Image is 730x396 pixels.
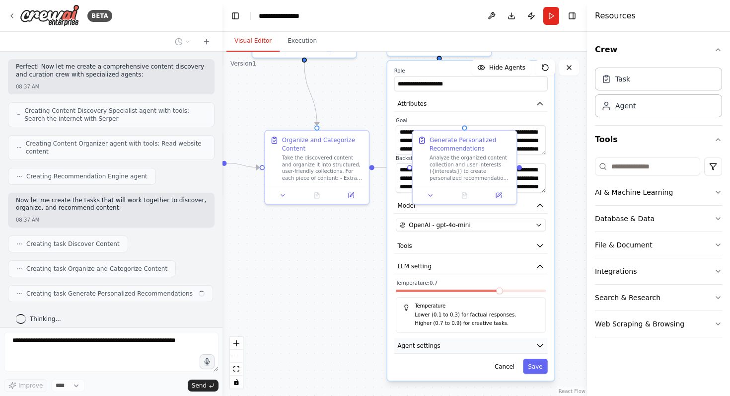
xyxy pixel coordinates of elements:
[595,206,722,232] button: Database & Data
[595,154,722,345] div: Tools
[595,232,722,258] button: File & Document
[200,354,215,369] button: Click to speak your automation idea
[595,293,660,303] div: Search & Research
[227,159,260,171] g: Edge from 018669bd-c11d-4c97-9977-fdf547d60662 to 7eb1a6ef-0e6a-48ef-bdf0-9ab678adca02
[397,262,431,271] span: LLM setting
[397,241,412,250] span: Tools
[396,279,438,286] span: Temperature: 0.7
[230,337,243,350] button: zoom in
[264,130,369,205] div: Organize and Categorize ContentTake the discovered content and organize it into structured, user-...
[199,36,215,48] button: Start a new chat
[26,172,147,180] span: Creating Recommendation Engine agent
[489,64,525,72] span: Hide Agents
[337,190,365,200] button: Open in side panel
[4,379,47,392] button: Improve
[374,163,407,171] g: Edge from 7eb1a6ef-0e6a-48ef-bdf0-9ab678adca02 to 94b9edcd-4965-4ada-a7ea-c6a95da4b831
[259,11,310,21] nav: breadcrumb
[171,36,195,48] button: Switch to previous chat
[565,9,579,23] button: Hide right sidebar
[26,265,167,273] span: Creating task Organize and Categorize Content
[394,198,548,213] button: Model
[559,389,585,394] a: React Flow attribution
[394,259,548,274] button: LLM setting
[595,187,673,197] div: AI & Machine Learning
[230,60,256,68] div: Version 1
[412,130,517,205] div: Generate Personalized RecommendationsAnalyze the organized content collection and user interests ...
[595,258,722,284] button: Integrations
[228,9,242,23] button: Hide left sidebar
[403,303,538,310] h5: Temperature
[595,10,636,22] h4: Resources
[16,197,207,212] p: Now let me create the tasks that will work together to discover, organize, and recommend content:
[26,240,120,248] span: Creating task Discover Content
[394,68,548,75] label: Role
[595,126,722,154] button: Tools
[16,63,207,79] p: Perfect! Now let me create a comprehensive content discovery and curation crew with specialized a...
[595,285,722,311] button: Search & Research
[300,63,321,126] g: Edge from a15d5e76-5820-482e-b52a-bcb9d220b725 to 7eb1a6ef-0e6a-48ef-bdf0-9ab678adca02
[299,190,335,200] button: No output available
[415,319,539,328] p: Higher (0.7 to 0.9) for creative tasks.
[440,42,488,52] button: Open in side panel
[24,107,206,123] span: Creating Content Discovery Specialist agent with tools: Search the internet with Serper
[16,83,207,90] div: 08:37 AM
[615,74,630,84] div: Task
[447,190,483,200] button: No output available
[397,341,440,350] span: Agent settings
[484,190,513,200] button: Open in side panel
[397,100,427,108] span: Attributes
[415,311,539,319] p: Lower (0.1 to 0.3) for factual responses.
[394,238,548,253] button: Tools
[490,359,520,374] button: Cancel
[396,219,546,231] button: OpenAI - gpt-4o-mini
[394,96,548,112] button: Attributes
[595,266,637,276] div: Integrations
[20,4,79,27] img: Logo
[396,117,546,124] label: Goal
[230,337,243,389] div: React Flow controls
[595,214,655,224] div: Database & Data
[230,363,243,376] button: fit view
[282,155,364,181] div: Take the discovered content and organize it into structured, user-friendly collections. For each ...
[595,240,653,250] div: File & Document
[396,155,546,162] label: Backstory
[230,350,243,363] button: zoom out
[188,380,219,392] button: Send
[394,338,548,353] button: Agent settings
[595,179,722,205] button: AI & Machine Learning
[595,64,722,125] div: Crew
[397,201,415,210] span: Model
[430,136,511,153] div: Generate Personalized Recommendations
[409,221,470,229] span: OpenAI - gpt-4o-mini
[30,315,61,323] span: Thinking...
[87,10,112,22] div: BETA
[192,382,207,390] span: Send
[595,319,684,329] div: Web Scraping & Browsing
[523,359,548,374] button: Save
[230,376,243,389] button: toggle interactivity
[280,31,325,52] button: Execution
[26,290,193,298] span: Creating task Generate Personalized Recommendations
[615,101,636,111] div: Agent
[226,31,280,52] button: Visual Editor
[16,216,207,224] div: 08:37 AM
[282,136,364,153] div: Organize and Categorize Content
[26,140,206,156] span: Creating Content Organizer agent with tools: Read website content
[595,311,722,337] button: Web Scraping & Browsing
[595,36,722,64] button: Crew
[305,44,353,54] button: Open in side panel
[430,155,511,181] div: Analyze the organized content collection and user interests ({interests}) to create personalized ...
[471,60,531,76] button: Hide Agents
[18,382,43,390] span: Improve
